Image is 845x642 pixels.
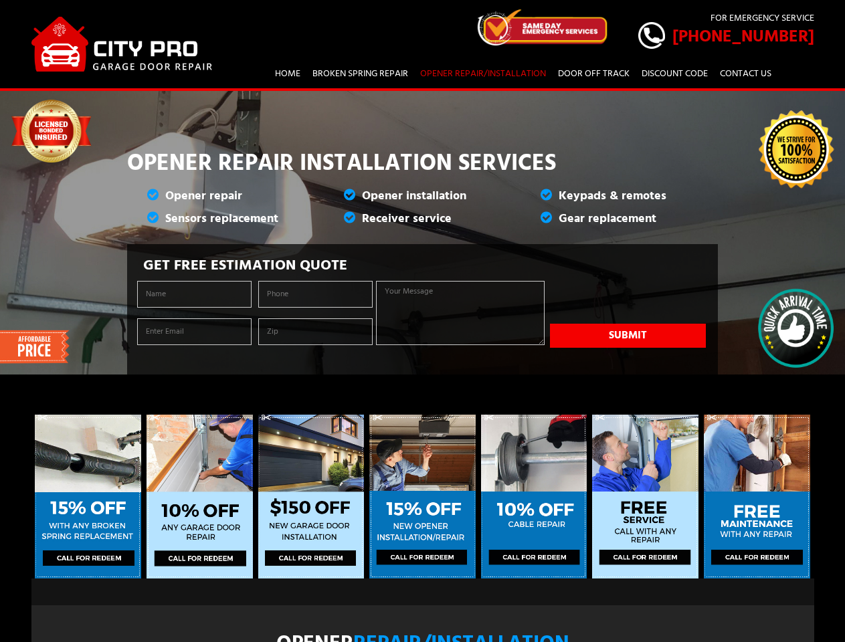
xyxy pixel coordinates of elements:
[415,62,551,86] a: Opener Repair/Installation
[127,151,719,179] h1: OPENER REPAIR INSTALLATION SERVICES
[638,11,814,25] p: For Emergency Service
[369,415,476,579] img: c3.jpg
[127,208,324,231] li: Sensors replacement
[553,62,634,86] a: Door Off track
[324,208,521,231] li: Receiver service
[481,415,587,579] img: c5.jpg
[35,415,141,579] img: c7.jpg
[270,62,305,86] a: Home
[550,324,706,348] button: Submit
[521,208,717,231] li: Gear replacement
[134,257,712,275] h2: Get Free Estimation Quote
[308,62,413,86] a: Broken Spring Repair
[638,22,665,49] img: call.png
[592,415,698,579] img: c4.jpg
[137,281,252,308] input: Name
[521,185,717,208] li: Keypads & remotes
[258,281,373,308] input: Phone
[258,415,365,579] img: c6.jpg
[550,281,707,321] iframe: reCAPTCHA
[704,415,810,579] img: c1.jpg
[147,415,253,579] img: c2.jpg
[324,185,521,208] li: Opener installation
[475,9,609,45] img: icon-top.png
[127,185,324,208] li: Opener repair
[715,62,776,86] a: Contact Us
[638,24,814,51] a: [PHONE_NUMBER]
[137,318,252,345] input: Enter Email
[31,17,212,72] img: Citypro.png
[258,318,373,345] input: Zip
[637,62,713,86] a: Discount Code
